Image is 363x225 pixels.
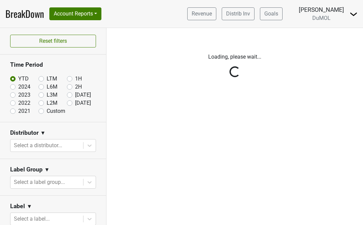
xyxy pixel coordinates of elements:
[222,7,255,20] a: Distrib Inv
[299,5,344,14] div: [PERSON_NAME]
[49,7,101,20] button: Account Reports
[312,15,331,21] span: DuMOL
[5,7,44,21] a: BreakDown
[112,53,358,61] p: Loading, please wait...
[187,7,216,20] a: Revenue
[349,10,358,18] img: Dropdown Menu
[260,7,283,20] a: Goals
